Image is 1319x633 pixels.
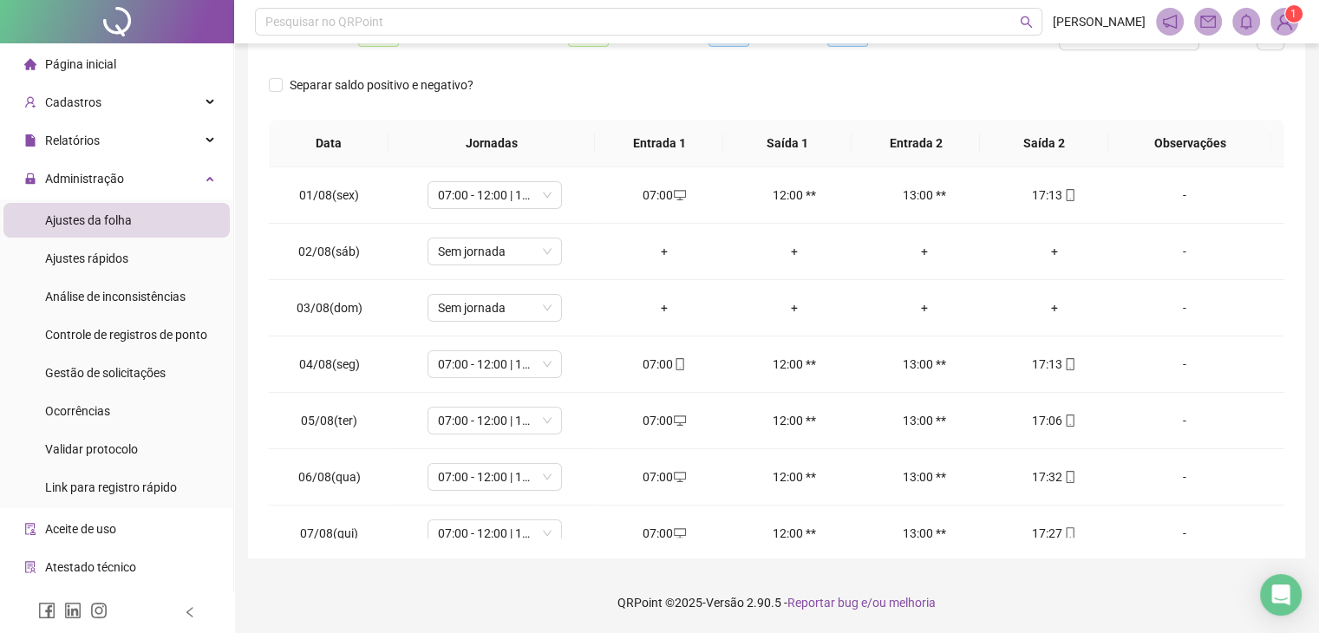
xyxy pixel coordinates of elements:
span: Atestado técnico [45,560,136,574]
div: + [1003,298,1106,317]
div: - [1133,186,1235,205]
span: 05/08(ter) [301,414,357,427]
span: 04/08(seg) [299,357,360,371]
th: Saída 2 [980,120,1108,167]
div: + [1003,242,1106,261]
span: Separar saldo positivo e negativo? [283,75,480,95]
div: - [1133,524,1235,543]
span: bell [1238,14,1254,29]
span: Página inicial [45,57,116,71]
div: + [873,242,976,261]
th: Saída 1 [723,120,852,167]
span: Relatórios [45,134,100,147]
div: 17:32 [1003,467,1106,486]
span: 07:00 - 12:00 | 13:00 - 16:48 [438,464,552,490]
span: desktop [672,189,686,201]
span: Sem jornada [438,295,552,321]
span: Reportar bug e/ou melhoria [787,596,936,610]
span: notification [1162,14,1178,29]
div: - [1133,355,1235,374]
div: - [1133,298,1235,317]
span: [PERSON_NAME] [1053,12,1146,31]
th: Entrada 2 [852,120,980,167]
span: Administração [45,172,124,186]
span: 07:00 - 12:00 | 13:00 - 16:48 [438,351,552,377]
span: Gestão de solicitações [45,366,166,380]
span: 06/08(qua) [298,470,361,484]
span: Análise de inconsistências [45,290,186,303]
span: desktop [672,471,686,483]
span: mail [1200,14,1216,29]
span: Aceite de uso [45,522,116,536]
div: 07:00 [613,467,715,486]
th: Jornadas [389,120,595,167]
span: desktop [672,527,686,539]
span: Sem jornada [438,238,552,264]
img: 84905 [1271,9,1297,35]
div: 07:00 [613,524,715,543]
div: - [1133,242,1235,261]
div: 07:00 [613,186,715,205]
sup: Atualize o seu contato no menu Meus Dados [1285,5,1303,23]
div: + [613,298,715,317]
div: 17:13 [1003,355,1106,374]
span: 07:00 - 12:00 | 13:00 - 16:48 [438,408,552,434]
span: 07:00 - 12:00 | 13:00 - 16:48 [438,520,552,546]
div: 07:00 [613,355,715,374]
div: 07:00 [613,411,715,430]
span: facebook [38,602,56,619]
th: Observações [1108,120,1271,167]
span: 07:00 - 12:00 | 13:00 - 16:48 [438,182,552,208]
th: Data [269,120,389,167]
span: 03/08(dom) [297,301,362,315]
span: mobile [672,358,686,370]
div: - [1133,411,1235,430]
span: Ajustes rápidos [45,251,128,265]
span: search [1020,16,1033,29]
span: 07/08(qui) [300,526,358,540]
span: lock [24,173,36,185]
div: 17:06 [1003,411,1106,430]
div: + [613,242,715,261]
span: desktop [672,414,686,427]
span: Cadastros [45,95,101,109]
span: mobile [1062,471,1076,483]
div: + [743,242,846,261]
span: 01/08(sex) [299,188,359,202]
span: Link para registro rápido [45,480,177,494]
span: Ocorrências [45,404,110,418]
span: Validar protocolo [45,442,138,456]
div: 17:27 [1003,524,1106,543]
span: mobile [1062,527,1076,539]
span: audit [24,523,36,535]
footer: QRPoint © 2025 - 2.90.5 - [234,572,1319,633]
span: 1 [1290,8,1296,20]
div: + [743,298,846,317]
span: Versão [706,596,744,610]
span: Observações [1122,134,1257,153]
span: Ajustes da folha [45,213,132,227]
span: mobile [1062,358,1076,370]
span: linkedin [64,602,82,619]
span: mobile [1062,414,1076,427]
span: user-add [24,96,36,108]
span: Controle de registros de ponto [45,328,207,342]
span: solution [24,561,36,573]
th: Entrada 1 [595,120,723,167]
span: instagram [90,602,108,619]
span: mobile [1062,189,1076,201]
div: Open Intercom Messenger [1260,574,1302,616]
span: 02/08(sáb) [298,245,360,258]
span: left [184,606,196,618]
div: + [873,298,976,317]
span: home [24,58,36,70]
div: - [1133,467,1235,486]
span: file [24,134,36,147]
div: 17:13 [1003,186,1106,205]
